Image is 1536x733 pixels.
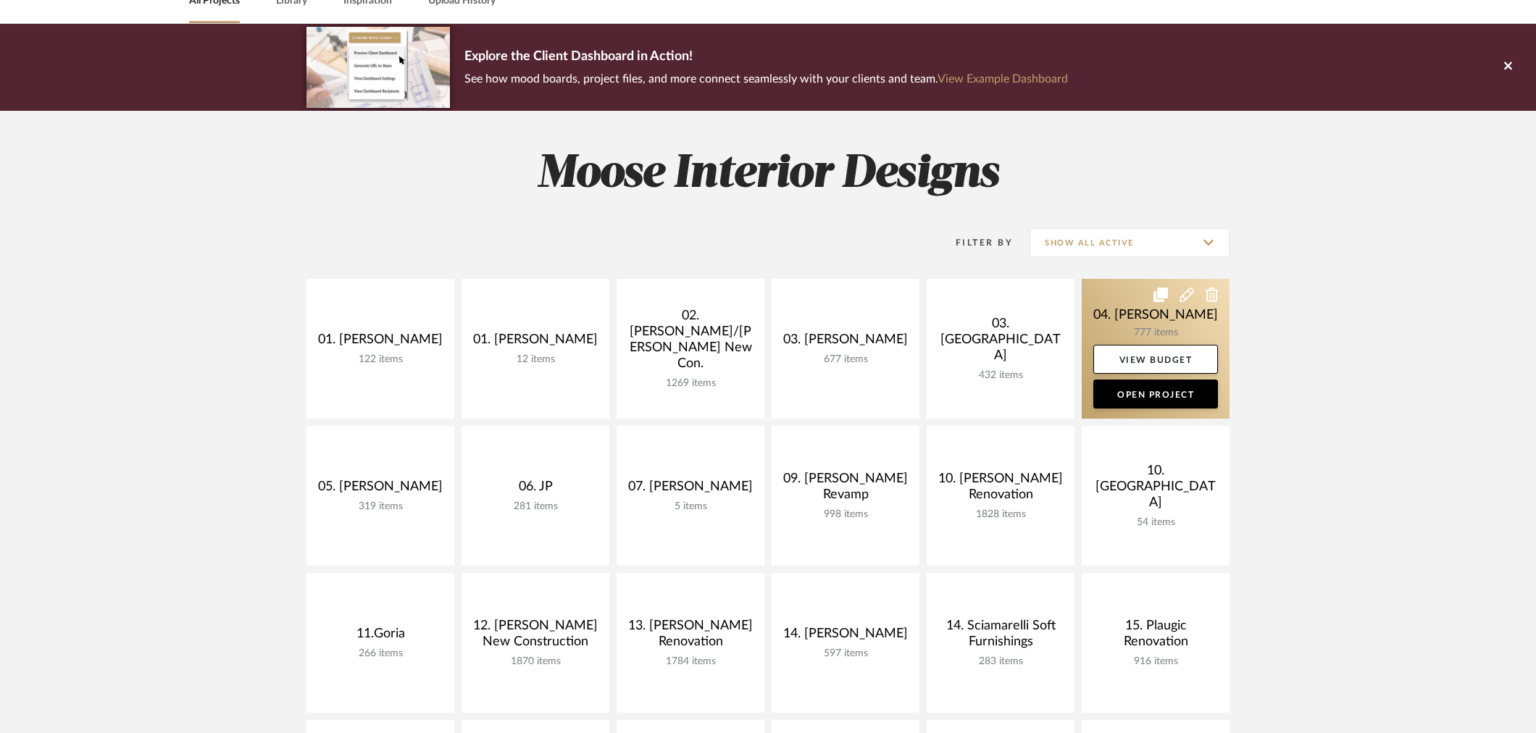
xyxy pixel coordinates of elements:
[783,508,908,521] div: 998 items
[938,508,1063,521] div: 1828 items
[473,500,598,513] div: 281 items
[628,377,753,390] div: 1269 items
[1093,380,1218,409] a: Open Project
[1093,463,1218,516] div: 10. [GEOGRAPHIC_DATA]
[938,316,1063,369] div: 03. [GEOGRAPHIC_DATA]
[938,471,1063,508] div: 10. [PERSON_NAME] Renovation
[628,655,753,668] div: 1784 items
[318,500,443,513] div: 319 items
[473,332,598,353] div: 01. [PERSON_NAME]
[318,353,443,366] div: 122 items
[318,479,443,500] div: 05. [PERSON_NAME]
[628,618,753,655] div: 13. [PERSON_NAME] Renovation
[783,471,908,508] div: 09. [PERSON_NAME] Revamp
[1093,516,1218,529] div: 54 items
[937,235,1013,250] div: Filter By
[1093,618,1218,655] div: 15. Plaugic Renovation
[938,655,1063,668] div: 283 items
[628,308,753,377] div: 02. [PERSON_NAME]/[PERSON_NAME] New Con.
[318,332,443,353] div: 01. [PERSON_NAME]
[473,655,598,668] div: 1870 items
[783,332,908,353] div: 03. [PERSON_NAME]
[938,369,1063,382] div: 432 items
[473,618,598,655] div: 12. [PERSON_NAME] New Construction
[464,69,1068,89] p: See how mood boards, project files, and more connect seamlessly with your clients and team.
[783,648,908,660] div: 597 items
[318,626,443,648] div: 11.Goria
[783,353,908,366] div: 677 items
[306,27,450,107] img: d5d033c5-7b12-40c2-a960-1ecee1989c38.png
[1093,655,1218,668] div: 916 items
[938,73,1068,85] a: View Example Dashboard
[464,46,1068,69] p: Explore the Client Dashboard in Action!
[628,479,753,500] div: 07. [PERSON_NAME]
[246,147,1290,201] h2: Moose Interior Designs
[628,500,753,513] div: 5 items
[938,618,1063,655] div: 14. Sciamarelli Soft Furnishings
[1093,345,1218,374] a: View Budget
[318,648,443,660] div: 266 items
[783,626,908,648] div: 14. [PERSON_NAME]
[473,479,598,500] div: 06. JP
[473,353,598,366] div: 12 items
